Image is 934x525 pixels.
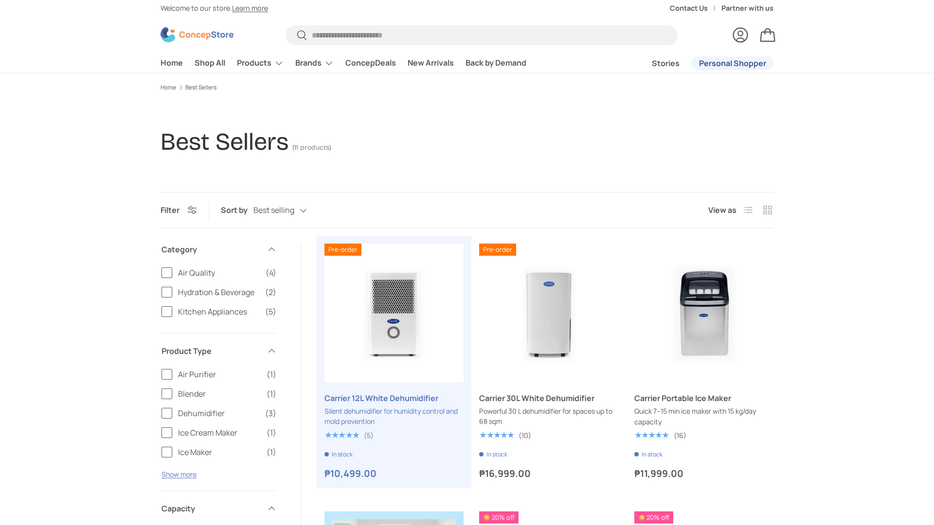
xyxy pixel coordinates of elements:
[267,368,276,380] span: (1)
[231,53,289,73] summary: Products
[221,204,253,216] label: Sort by
[253,206,294,215] span: Best selling
[408,53,454,72] a: New Arrivals
[162,333,276,368] summary: Product Type
[479,511,518,524] span: 20% off
[178,388,261,400] span: Blender
[178,286,259,298] span: Hydration & Beverage
[161,205,180,215] span: Filter
[161,83,773,92] nav: Breadcrumbs
[162,503,261,514] span: Capacity
[479,244,618,383] img: carrier-dehumidifier-30-liter-full-view-concepstore
[324,244,464,383] img: carrier-dehumidifier-12-liter-full-view-concepstore
[178,368,261,380] span: Air Purifier
[237,53,284,73] a: Products
[178,427,261,438] span: Ice Cream Maker
[466,53,526,72] a: Back by Demand
[178,306,259,317] span: Kitchen Appliances
[324,393,438,403] a: Carrier 12L White Dehumidifier
[266,267,276,279] span: (4)
[295,53,334,73] a: Brands
[161,205,197,215] button: Filter
[691,56,773,70] a: Personal Shopper
[267,446,276,458] span: (1)
[267,388,276,400] span: (1)
[708,204,736,216] span: View as
[178,267,260,279] span: Air Quality
[699,59,766,67] span: Personal Shopper
[161,27,233,42] img: ConcepStore
[178,407,259,419] span: Dehumidifier
[161,53,183,72] a: Home
[324,244,464,383] a: Carrier 12L White Dehumidifier
[265,286,276,298] span: (2)
[161,3,268,14] p: Welcome to our store.
[629,53,773,73] nav: Secondary
[292,143,331,152] span: (11 products)
[670,3,721,14] a: Contact Us
[161,53,526,73] nav: Primary
[232,3,268,13] a: Learn more
[479,244,516,256] span: Pre-order
[479,393,594,403] a: Carrier 30L White Dehumidifier
[634,244,773,383] img: carrier-ice-maker-full-view-concepstore
[161,127,288,156] h1: Best Sellers
[267,427,276,438] span: (1)
[162,232,276,267] summary: Category
[195,53,225,72] a: Shop All
[479,244,618,383] a: Carrier 30L White Dehumidifier
[162,345,261,357] span: Product Type
[345,53,396,72] a: ConcepDeals
[634,393,731,403] a: Carrier Portable Ice Maker
[652,54,680,73] a: Stories
[721,3,773,14] a: Partner with us
[162,470,197,479] button: Show more
[324,244,361,256] span: Pre-order
[265,306,276,317] span: (5)
[634,244,773,383] a: Carrier Portable Ice Maker
[253,202,326,219] button: Best selling
[289,53,340,73] summary: Brands
[178,446,261,458] span: Ice Maker
[162,244,261,255] span: Category
[161,85,176,90] a: Home
[265,407,276,419] span: (3)
[634,511,673,524] span: 20% off
[185,85,216,90] a: Best Sellers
